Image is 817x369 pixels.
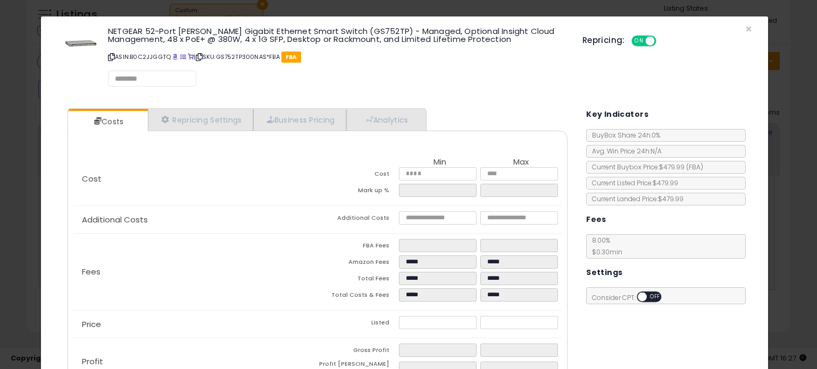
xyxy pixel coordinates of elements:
[318,184,399,200] td: Mark up %
[587,247,622,256] span: $0.30 min
[68,111,147,132] a: Costs
[180,53,186,61] a: All offer listings
[318,167,399,184] td: Cost
[587,131,660,140] span: BuyBox Share 24h: 0%
[586,108,648,121] h5: Key Indicators
[632,37,646,46] span: ON
[745,21,752,37] span: ×
[587,178,678,187] span: Current Listed Price: $479.99
[480,158,562,167] th: Max
[73,320,318,329] p: Price
[108,27,566,43] h3: NETGEAR 52-Port [PERSON_NAME] Gigabit Ethernet Smart Switch (GS752TP) - Managed, Optional Insight...
[172,53,178,61] a: BuyBox page
[73,268,318,276] p: Fees
[318,211,399,228] td: Additional Costs
[253,109,346,131] a: Business Pricing
[587,236,622,256] span: 8.00 %
[582,36,625,45] h5: Repricing:
[346,109,425,131] a: Analytics
[108,48,566,65] p: ASIN: B0C2JJGGTQ | SKU: GS752TP300NAS*FBA
[281,52,301,63] span: FBA
[586,266,622,279] h5: Settings
[318,316,399,332] td: Listed
[148,109,253,131] a: Repricing Settings
[659,162,703,171] span: $479.99
[686,162,703,171] span: ( FBA )
[654,37,671,46] span: OFF
[73,216,318,224] p: Additional Costs
[318,255,399,272] td: Amazon Fees
[318,344,399,360] td: Gross Profit
[647,293,664,302] span: OFF
[587,147,662,156] span: Avg. Win Price 24h: N/A
[587,293,676,302] span: Consider CPT:
[73,175,318,183] p: Cost
[399,158,480,167] th: Min
[188,53,194,61] a: Your listing only
[587,194,683,203] span: Current Landed Price: $479.99
[65,27,97,59] img: 316E4HzdDZL._SL60_.jpg
[318,239,399,255] td: FBA Fees
[318,288,399,305] td: Total Costs & Fees
[318,272,399,288] td: Total Fees
[587,162,703,171] span: Current Buybox Price:
[73,357,318,366] p: Profit
[586,213,606,226] h5: Fees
